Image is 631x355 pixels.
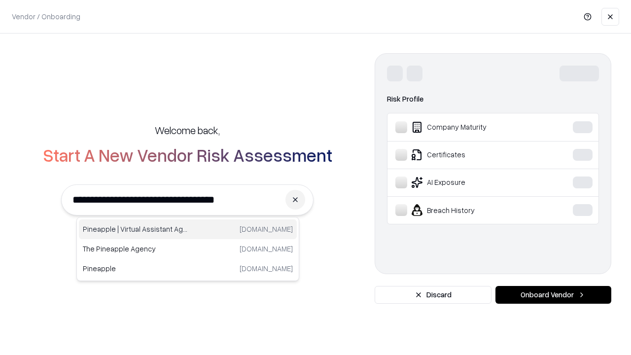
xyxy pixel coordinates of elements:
p: Pineapple | Virtual Assistant Agency [83,224,188,234]
h5: Welcome back, [155,123,220,137]
div: AI Exposure [395,177,543,188]
p: Pineapple [83,263,188,274]
h2: Start A New Vendor Risk Assessment [43,145,332,165]
p: [DOMAIN_NAME] [240,224,293,234]
p: Vendor / Onboarding [12,11,80,22]
button: Discard [375,286,491,304]
p: The Pineapple Agency [83,244,188,254]
p: [DOMAIN_NAME] [240,244,293,254]
button: Onboard Vendor [495,286,611,304]
div: Certificates [395,149,543,161]
div: Risk Profile [387,93,599,105]
div: Company Maturity [395,121,543,133]
div: Suggestions [76,217,299,281]
p: [DOMAIN_NAME] [240,263,293,274]
div: Breach History [395,204,543,216]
